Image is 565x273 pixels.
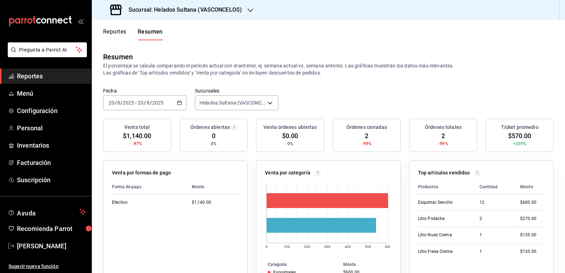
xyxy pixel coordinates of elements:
[138,28,163,40] button: Resumen
[340,261,400,268] th: Monto
[123,131,151,141] span: $1,140.00
[123,100,135,106] input: ----
[17,224,86,233] span: Recomienda Parrot
[115,100,117,106] span: /
[282,131,298,141] span: $0.00
[17,71,86,81] span: Reportes
[186,179,239,195] th: Monto
[480,200,509,206] div: 12
[480,232,509,238] div: 1
[17,208,77,216] span: Ayuda
[418,232,468,238] div: Litro Nuez Crema
[5,51,87,59] a: Pregunta a Parrot AI
[480,249,509,255] div: 1
[515,179,545,195] th: Monto
[190,124,230,131] h3: Órdenes abiertas
[112,200,180,206] div: Efectivo
[17,241,86,251] span: [PERSON_NAME]
[513,141,527,147] span: +239%
[480,216,509,222] div: 2
[17,158,86,167] span: Facturación
[418,249,468,255] div: Litro Fresa Crema
[520,232,545,238] div: $135.00
[112,169,171,177] p: Venta por formas de pago
[112,179,186,195] th: Forma de pago
[124,124,150,131] h3: Venta total
[425,124,462,131] h3: Órdenes totales
[200,99,265,106] span: Helados Sultana (VASCONCELOS)
[195,88,278,93] label: Sucursales
[117,100,120,106] input: --
[346,124,387,131] h3: Órdenes cerradas
[385,245,391,249] text: 600
[263,124,317,131] h3: Venta órdenes abiertas
[19,46,76,54] span: Pregunta a Parrot AI
[144,100,146,106] span: /
[17,106,86,115] span: Configuración
[135,100,137,106] span: -
[152,100,164,106] input: ----
[256,261,340,268] th: Categoría
[17,89,86,98] span: Menú
[418,169,470,177] p: Top artículos vendidos
[132,141,142,147] span: -97%
[501,124,539,131] h3: Ticket promedio
[418,200,468,206] div: Esquimal Sencillo
[78,18,83,24] button: open_drawer_menu
[520,216,545,222] div: $270.00
[103,62,554,76] p: El porcentaje se calcula comparando el período actual con el anterior, ej. semana actual vs. sema...
[192,200,239,206] div: $1,140.00
[365,245,371,249] text: 500
[418,216,468,222] div: Litro Pistache
[103,28,126,40] button: Reportes
[324,245,331,249] text: 300
[150,100,152,106] span: /
[284,245,290,249] text: 100
[520,249,545,255] div: $135.00
[120,100,123,106] span: /
[418,179,474,195] th: Productos
[17,175,86,185] span: Suscripción
[8,42,87,57] button: Pregunta a Parrot AI
[287,141,293,147] span: 0%
[8,263,86,270] span: Sugerir nueva función
[362,141,372,147] span: -99%
[103,28,163,40] div: navigation tabs
[123,6,242,14] h3: Sucursal: Helados Sultana (VASCONCELOS)
[508,131,531,141] span: $570.00
[304,245,310,249] text: 200
[474,179,515,195] th: Cantidad
[108,100,115,106] input: --
[266,245,268,249] text: 0
[137,100,144,106] input: --
[211,141,216,147] span: 0%
[345,245,351,249] text: 400
[103,52,133,62] div: Resumen
[17,141,86,150] span: Inventarios
[438,141,448,147] span: -99%
[265,169,310,177] p: Venta por categoría
[212,131,215,141] span: 0
[441,131,445,141] span: 2
[146,100,150,106] input: --
[103,88,186,93] label: Fecha
[520,200,545,206] div: $600.00
[17,123,86,133] span: Personal
[365,131,368,141] span: 2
